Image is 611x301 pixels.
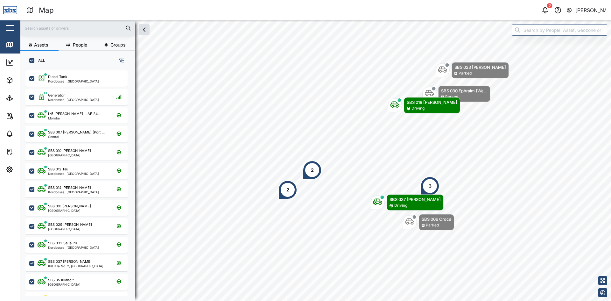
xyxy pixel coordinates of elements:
div: Driving [394,203,407,209]
div: Korobosea, [GEOGRAPHIC_DATA] [48,80,99,83]
div: Reports [17,112,38,119]
div: grid [25,68,135,296]
div: SBS 007 [PERSON_NAME] (Port ... [48,130,105,135]
div: SBS 012 Tau [48,167,68,172]
div: Map marker [403,214,454,230]
div: 2 [547,3,552,8]
div: SBS 006 Crocs [422,216,451,222]
div: Map marker [303,161,322,180]
div: SBS 037 [PERSON_NAME] [48,259,92,264]
div: [PERSON_NAME] [575,6,606,14]
div: Morobe [48,117,101,120]
div: Korobosea, [GEOGRAPHIC_DATA] [48,190,99,194]
div: L-5 [PERSON_NAME] - IAE 24... [48,111,101,117]
div: Diesel Tank [48,74,67,80]
div: [GEOGRAPHIC_DATA] [48,283,81,286]
div: Korobosea, [GEOGRAPHIC_DATA] [48,98,99,101]
div: Map [17,41,31,48]
div: Kila Kila No. 2, [GEOGRAPHIC_DATA] [48,264,103,268]
span: Assets [34,43,48,47]
div: Tasks [17,148,34,155]
button: [PERSON_NAME] [566,6,606,15]
div: [GEOGRAPHIC_DATA] [48,209,91,212]
img: Main Logo [3,3,17,17]
div: Parked [445,94,458,100]
div: Generator [48,93,65,98]
div: [GEOGRAPHIC_DATA] [48,154,91,157]
div: Map marker [371,194,444,211]
div: Map [39,5,54,16]
div: Korobosea, [GEOGRAPHIC_DATA] [48,172,99,175]
div: Driving [411,105,425,111]
div: SBS 014 [PERSON_NAME] [48,185,91,190]
div: Alarms [17,130,36,137]
input: Search assets or drivers [24,23,131,33]
div: [GEOGRAPHIC_DATA] [48,227,92,231]
input: Search by People, Asset, Geozone or Place [512,24,607,36]
div: Parked [426,222,439,228]
span: People [73,43,87,47]
div: Map marker [422,86,490,102]
div: SBS 032 Saua Iru [48,240,77,246]
div: Dashboard [17,59,45,66]
div: SBS 030 Ephraim (We... [441,88,488,94]
div: 3 [429,183,432,190]
div: SBS 037 [PERSON_NAME] [390,196,441,203]
div: SBS 35 Kilangit [48,277,74,283]
div: SBS 018 [PERSON_NAME] [407,99,457,105]
div: Korobosea, [GEOGRAPHIC_DATA] [48,246,99,249]
div: 2 [286,186,289,193]
div: SBS 018 [PERSON_NAME] [48,204,91,209]
div: SBS 023 [PERSON_NAME] [454,64,506,70]
div: SBS 010 [PERSON_NAME] [48,148,91,154]
div: Sites [17,95,32,102]
canvas: Map [20,20,611,301]
div: Central [48,135,105,138]
div: Map marker [436,62,509,78]
span: Groups [110,43,125,47]
label: ALL [34,58,45,63]
div: Map marker [388,97,460,113]
div: Map marker [278,180,297,199]
div: Parked [459,70,472,76]
div: Map marker [420,176,439,196]
div: Assets [17,77,36,84]
div: SBS 029 [PERSON_NAME] [48,222,92,227]
div: 2 [311,167,314,174]
div: Settings [17,166,39,173]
